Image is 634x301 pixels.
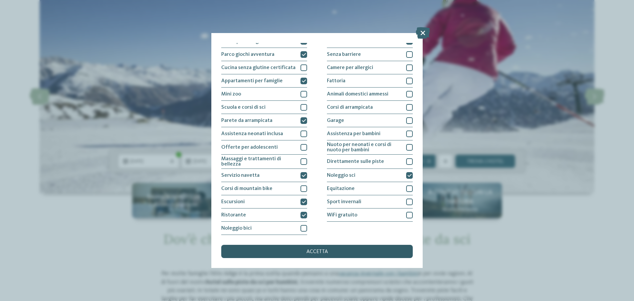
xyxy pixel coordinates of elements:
span: Cucina senza glutine certificata [221,65,296,70]
span: Ristorante [221,212,246,218]
span: Parco giochi avventura [221,52,274,57]
span: Noleggio bici [221,226,252,231]
span: Fattoria [327,78,345,84]
span: Corsi di mountain bike [221,186,272,191]
span: Corsi di arrampicata [327,105,373,110]
span: Direttamente sulle piste [327,159,384,164]
span: Scuola e corsi di sci [221,105,265,110]
span: Offerte per adolescenti [221,145,278,150]
span: Garage [327,118,344,123]
span: Appartamenti per famiglie [221,78,283,84]
span: accetta [306,249,328,254]
span: Massaggi e trattamenti di bellezza [221,156,296,167]
span: Nuoto per neonati e corsi di nuoto per bambini [327,142,401,153]
span: Equitazione [327,186,355,191]
span: Noleggio sci [327,173,355,178]
span: Parete da arrampicata [221,118,272,123]
span: Servizio navetta [221,173,260,178]
span: Animali domestici ammessi [327,92,388,97]
span: Assistenza per bambini [327,131,380,136]
span: Mini zoo [221,92,241,97]
span: Assistenza neonati inclusa [221,131,283,136]
span: Sport invernali [327,199,361,205]
span: WiFi gratuito [327,212,357,218]
span: Camere per allergici [327,65,373,70]
span: Escursioni [221,199,245,205]
span: Senza barriere [327,52,361,57]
